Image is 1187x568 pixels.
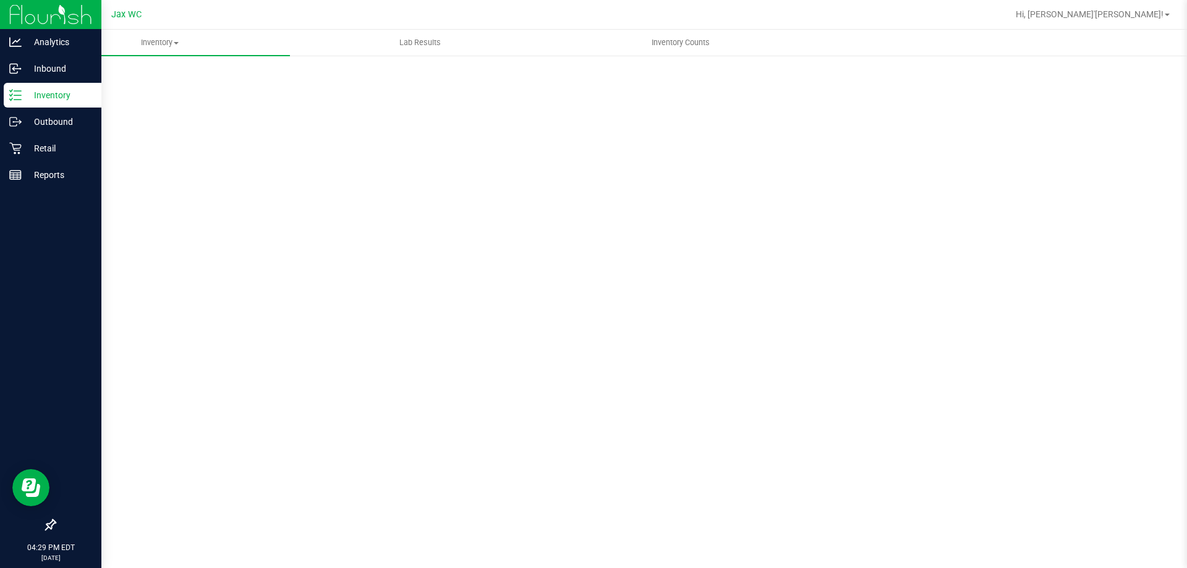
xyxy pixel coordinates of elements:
p: Inventory [22,88,96,103]
p: Inbound [22,61,96,76]
p: Retail [22,141,96,156]
inline-svg: Reports [9,169,22,181]
p: Outbound [22,114,96,129]
span: Hi, [PERSON_NAME]'[PERSON_NAME]! [1016,9,1164,19]
inline-svg: Outbound [9,116,22,128]
span: Inventory [30,37,290,48]
span: Inventory Counts [635,37,726,48]
inline-svg: Inbound [9,62,22,75]
a: Inventory Counts [550,30,810,56]
a: Inventory [30,30,290,56]
iframe: Resource center [12,469,49,506]
inline-svg: Retail [9,142,22,155]
span: Jax WC [111,9,142,20]
a: Lab Results [290,30,550,56]
p: Reports [22,167,96,182]
span: Lab Results [383,37,457,48]
inline-svg: Inventory [9,89,22,101]
p: [DATE] [6,553,96,562]
p: 04:29 PM EDT [6,542,96,553]
inline-svg: Analytics [9,36,22,48]
p: Analytics [22,35,96,49]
